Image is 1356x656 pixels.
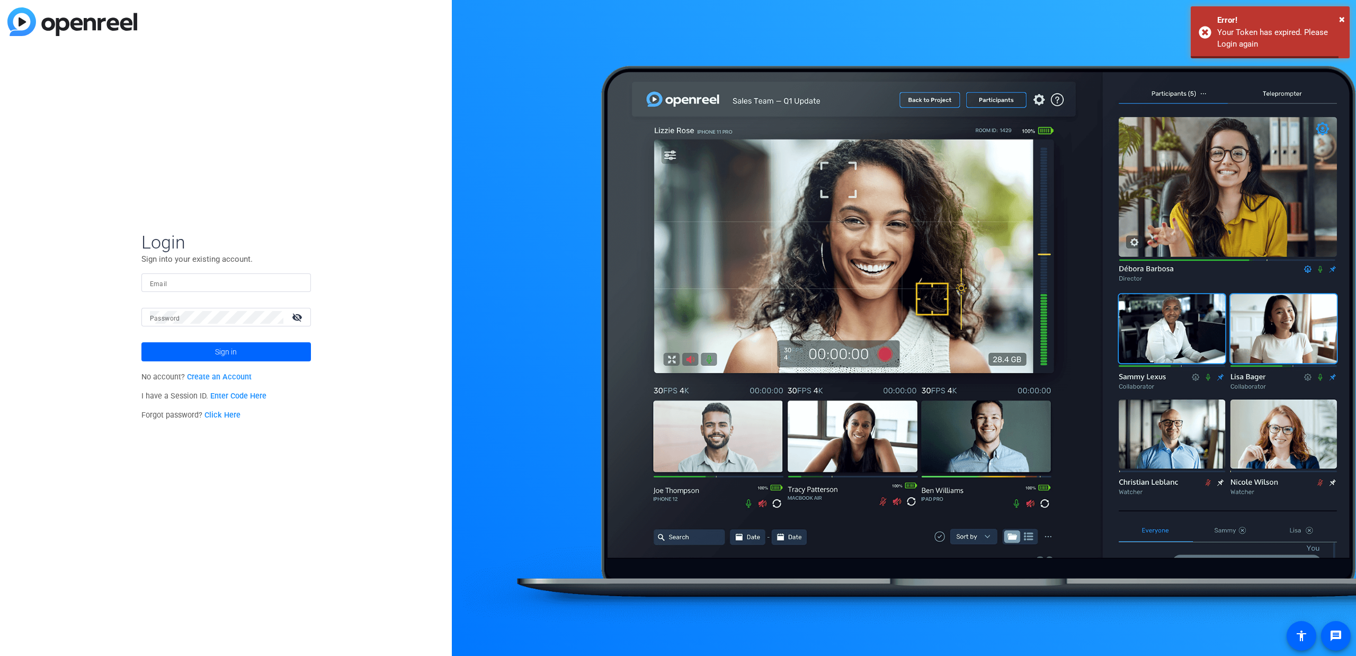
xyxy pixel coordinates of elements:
mat-icon: accessibility [1295,630,1308,642]
div: Your Token has expired. Please Login again [1217,26,1342,50]
div: Error! [1217,14,1342,26]
span: No account? [141,373,252,382]
span: × [1339,13,1345,25]
a: Enter Code Here [210,392,266,401]
a: Click Here [204,411,240,420]
button: Close [1339,11,1345,27]
span: Login [141,231,311,253]
span: Forgot password? [141,411,241,420]
mat-icon: message [1330,630,1342,642]
mat-label: Password [150,315,180,322]
button: Sign in [141,342,311,361]
span: I have a Session ID. [141,392,267,401]
input: Enter Email Address [150,277,302,289]
mat-icon: visibility_off [286,309,311,325]
span: Sign in [215,339,237,365]
img: blue-gradient.svg [7,7,137,36]
p: Sign into your existing account. [141,253,311,265]
a: Create an Account [187,373,252,382]
mat-label: Email [150,280,167,288]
